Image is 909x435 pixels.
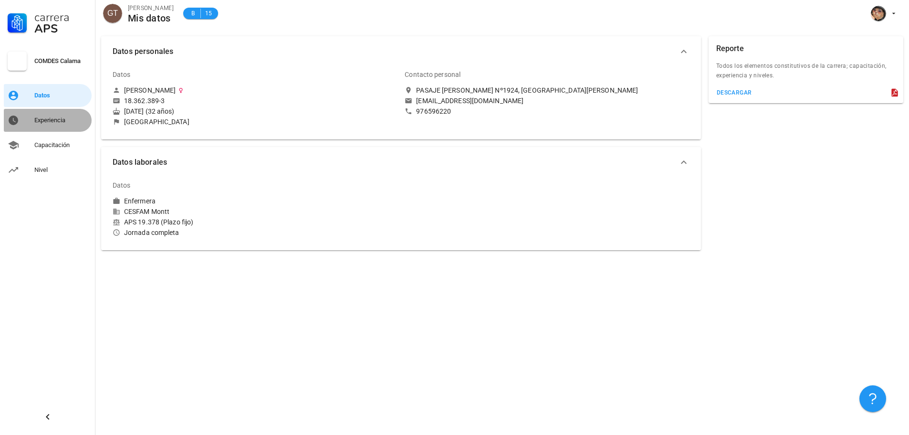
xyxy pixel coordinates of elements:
[416,96,523,105] div: [EMAIL_ADDRESS][DOMAIN_NAME]
[113,156,678,169] span: Datos laborales
[416,86,638,95] div: PASAJE [PERSON_NAME] Nº1924, [GEOGRAPHIC_DATA][PERSON_NAME]
[124,86,176,95] div: [PERSON_NAME]
[113,63,131,86] div: Datos
[128,3,174,13] div: [PERSON_NAME]
[34,57,88,65] div: COMDES Calama
[4,159,92,181] a: Nivel
[107,4,118,23] span: GT
[712,86,756,99] button: descargar
[124,197,156,205] div: Enfermera
[101,36,701,67] button: Datos personales
[128,13,174,23] div: Mis datos
[709,61,903,86] div: Todos los elementos constitutivos de la carrera; capacitación, experiencia y niveles.
[34,166,88,174] div: Nivel
[716,36,744,61] div: Reporte
[4,84,92,107] a: Datos
[124,96,165,105] div: 18.362.389-3
[101,147,701,178] button: Datos laborales
[189,9,197,18] span: B
[405,63,460,86] div: Contacto personal
[124,117,189,126] div: [GEOGRAPHIC_DATA]
[113,228,397,237] div: Jornada completa
[205,9,212,18] span: 15
[4,109,92,132] a: Experiencia
[34,92,88,99] div: Datos
[405,107,689,116] a: 976596220
[34,11,88,23] div: Carrera
[113,45,678,58] span: Datos personales
[405,96,689,105] a: [EMAIL_ADDRESS][DOMAIN_NAME]
[405,86,689,95] a: PASAJE [PERSON_NAME] Nº1924, [GEOGRAPHIC_DATA][PERSON_NAME]
[103,4,122,23] div: avatar
[416,107,451,116] div: 976596220
[716,89,752,96] div: descargar
[34,23,88,34] div: APS
[113,174,131,197] div: Datos
[34,141,88,149] div: Capacitación
[113,207,397,216] div: CESFAM Montt
[4,134,92,157] a: Capacitación
[34,117,88,124] div: Experiencia
[871,6,886,21] div: avatar
[113,218,397,226] div: APS 19.378 (Plazo fijo)
[113,107,397,116] div: [DATE] (32 años)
